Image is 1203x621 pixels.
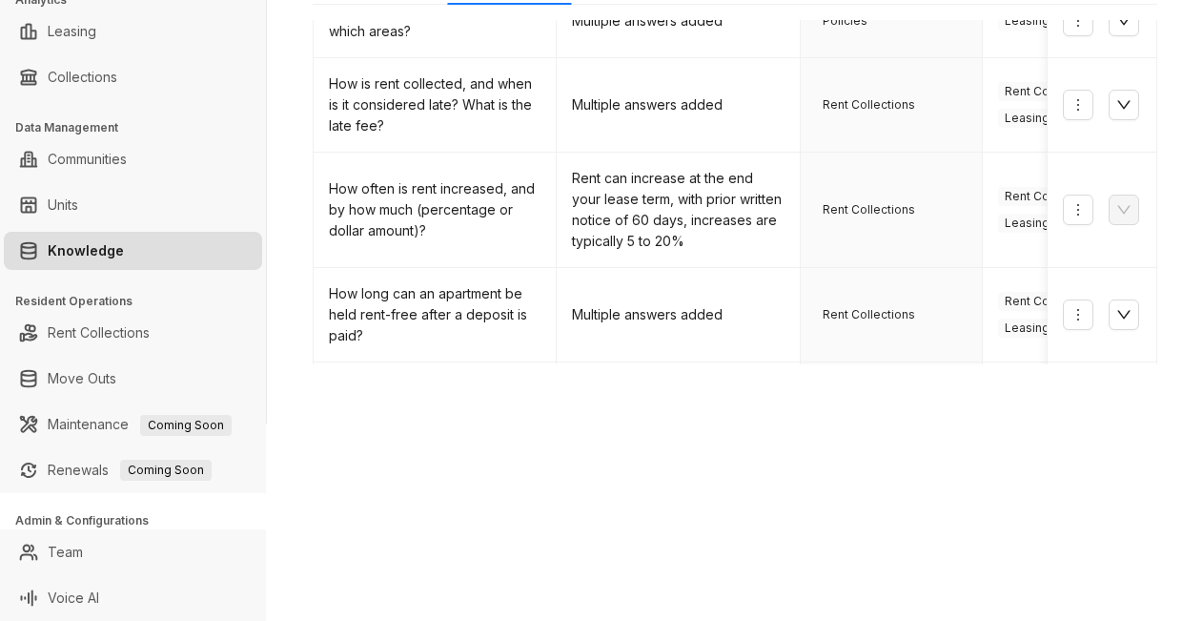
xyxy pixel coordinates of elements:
li: Move Outs [4,360,262,398]
span: Rent Collections [998,187,1104,206]
li: Voice AI [4,579,262,617]
h3: Data Management [15,119,266,136]
span: Leasing [998,11,1056,31]
li: Team [4,533,262,571]
a: Communities [48,140,127,178]
li: Rent Collections [4,314,262,352]
span: more [1070,13,1086,29]
span: Rent Collections [998,292,1104,311]
span: down [1116,307,1132,322]
li: Renewals [4,451,262,489]
a: Voice AI [48,579,99,617]
span: Rent Collections [816,95,922,114]
td: Multiple answers added [557,58,800,153]
div: How long can an apartment be held rent-free after a deposit is paid? [329,283,540,346]
span: Policies [816,11,874,31]
span: Rent Collections [998,82,1104,101]
td: Multiple answers added [557,268,800,362]
span: Coming Soon [140,415,232,436]
a: Leasing [48,12,96,51]
span: more [1070,97,1086,113]
a: Knowledge [48,232,124,270]
span: down [1116,97,1132,113]
div: How often is rent increased, and by how much (percentage or dollar amount)? [329,178,540,241]
span: Leasing [998,214,1056,233]
li: Maintenance [4,405,262,444]
li: Collections [4,58,262,96]
span: more [1070,202,1086,217]
li: Units [4,186,262,224]
span: Rent Collections [816,200,922,219]
a: Collections [48,58,117,96]
h3: Admin & Configurations [15,512,266,529]
span: more [1070,307,1086,322]
span: Rent Collections [816,305,922,324]
a: RenewalsComing Soon [48,451,212,489]
span: Leasing [998,109,1056,128]
span: Leasing [998,319,1056,338]
td: Multiple answers added [557,362,800,440]
span: Coming Soon [120,460,212,481]
a: Team [48,533,83,571]
h3: Resident Operations [15,293,266,310]
a: Rent Collections [48,314,150,352]
td: Rent can increase at the end your lease term, with prior written notice of 60 days, increases are... [557,153,800,268]
a: Units [48,186,78,224]
li: Knowledge [4,232,262,270]
li: Leasing [4,12,262,51]
li: Communities [4,140,262,178]
div: How is rent collected, and when is it considered late? What is the late fee? [329,73,540,136]
a: Move Outs [48,360,116,398]
span: down [1116,13,1132,29]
